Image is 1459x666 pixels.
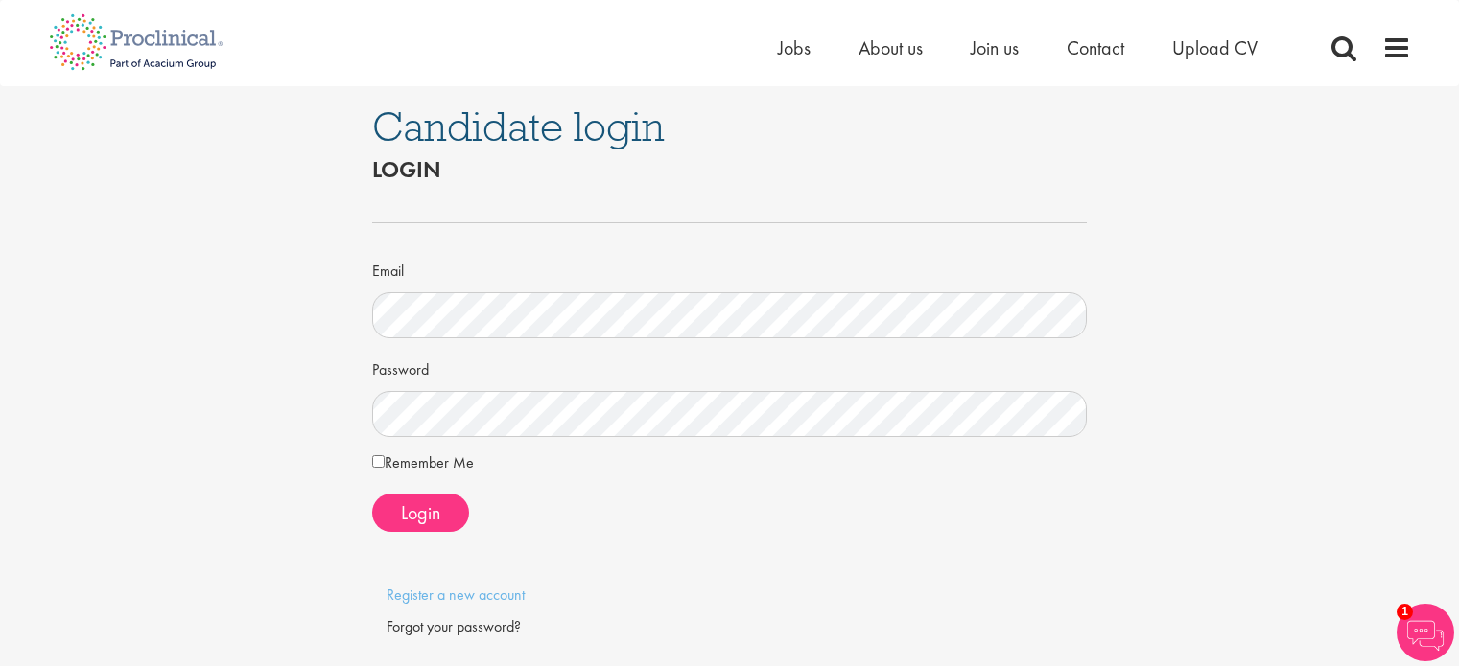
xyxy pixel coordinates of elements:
a: Upload CV [1172,35,1258,60]
label: Remember Me [372,451,474,474]
h2: Login [372,157,1088,182]
a: Register a new account [387,585,525,605]
a: Contact [1067,35,1124,60]
a: About us [859,35,923,60]
img: Chatbot [1397,604,1454,661]
div: Forgot your password? [387,616,1073,638]
a: Join us [971,35,1019,60]
span: Login [401,500,440,525]
label: Email [372,254,404,283]
a: Jobs [778,35,811,60]
span: Candidate login [372,101,665,152]
span: 1 [1397,604,1413,620]
label: Password [372,353,429,381]
button: Login [372,494,469,532]
input: Remember Me [372,455,385,468]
